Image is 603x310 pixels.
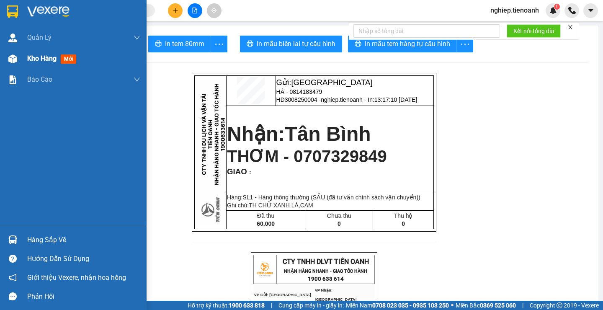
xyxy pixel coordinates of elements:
img: warehouse-icon [8,54,17,63]
span: printer [247,40,253,48]
span: VP Gửi: [GEOGRAPHIC_DATA] [254,293,311,297]
span: 13:17:10 [DATE] [374,96,417,103]
img: phone-icon [568,7,576,14]
span: Thu hộ [394,212,413,219]
span: down [134,76,140,83]
span: [GEOGRAPHIC_DATA] [291,78,372,87]
span: Gửi: [276,78,373,87]
strong: 1900 633 614 [308,276,344,282]
strong: 1900 633 818 [229,302,265,309]
span: printer [355,40,361,48]
div: Hàng sắp về [27,234,140,246]
span: nghiep.tienoanh [484,5,546,15]
span: copyright [557,302,562,308]
span: THƠM - 0707329849 [227,147,387,165]
button: Kết nối tổng đài [507,24,561,38]
span: HÀ - 0814183479 [276,88,322,95]
span: In tem 80mm [165,39,204,49]
span: VP Nhận: [GEOGRAPHIC_DATA] [315,288,357,302]
span: Ghi chú: [227,202,313,209]
span: Đã thu [257,212,274,219]
img: solution-icon [8,75,17,84]
span: nghiep.tienoanh - In: [321,96,417,103]
button: printerIn mẫu biên lai tự cấu hình [240,36,342,52]
span: Hỗ trợ kỹ thuật: [188,301,265,310]
span: Kết nối tổng đài [513,26,554,36]
span: notification [9,274,17,282]
span: Giới thiệu Vexere, nhận hoa hồng [27,272,126,283]
button: file-add [188,3,202,18]
span: more [211,39,227,49]
span: close [567,24,573,30]
span: printer [155,40,162,48]
span: Báo cáo [27,74,52,85]
span: 0 [338,220,341,227]
strong: 0369 525 060 [480,302,516,309]
span: Hàng:SL [227,194,420,201]
span: Quản Lý [27,32,52,43]
span: Tân Bình [285,123,371,145]
div: Hướng dẫn sử dụng [27,253,140,265]
img: logo [254,259,275,280]
span: caret-down [587,7,595,14]
span: plus [173,8,178,13]
button: more [211,36,227,52]
span: CTY TNHH DLVT TIẾN OANH [283,258,369,266]
span: : [247,169,251,176]
span: file-add [192,8,198,13]
span: TH CHỮ XANH LÁ,CAM [249,202,313,209]
span: ⚪️ [451,304,454,307]
span: 1 - Hàng thông thường (SẦU (đã tư vấn chính sách vận chuyển)) [250,194,420,201]
span: Cung cấp máy in - giấy in: [278,301,344,310]
span: question-circle [9,255,17,263]
button: plus [168,3,183,18]
button: aim [207,3,222,18]
span: message [9,292,17,300]
div: Phản hồi [27,290,140,303]
span: more [457,39,473,49]
input: Nhập số tổng đài [353,24,500,38]
strong: 0708 023 035 - 0935 103 250 [372,302,449,309]
strong: NHẬN HÀNG NHANH - GIAO TỐC HÀNH [284,269,367,274]
span: | [271,301,272,310]
button: more [456,36,473,52]
span: Miền Nam [346,301,449,310]
img: warehouse-icon [8,235,17,244]
button: printerIn mẫu tem hàng tự cấu hình [348,36,457,52]
span: 1 [555,4,558,10]
span: In mẫu biên lai tự cấu hình [257,39,335,49]
strong: Nhận: [227,123,371,145]
sup: 1 [554,4,560,10]
span: 60.000 [257,220,275,227]
img: icon-new-feature [549,7,557,14]
span: Miền Bắc [456,301,516,310]
span: Chưa thu [327,212,351,219]
span: mới [61,54,76,64]
img: logo-vxr [7,5,18,18]
span: GIAO [227,167,247,176]
button: printerIn tem 80mm [148,36,211,52]
span: | [522,301,523,310]
span: 0 [402,220,405,227]
span: aim [211,8,217,13]
img: warehouse-icon [8,34,17,42]
button: caret-down [583,3,598,18]
span: Kho hàng [27,54,57,62]
span: down [134,34,140,41]
span: In mẫu tem hàng tự cấu hình [365,39,450,49]
span: HD3008250004 - [276,96,417,103]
